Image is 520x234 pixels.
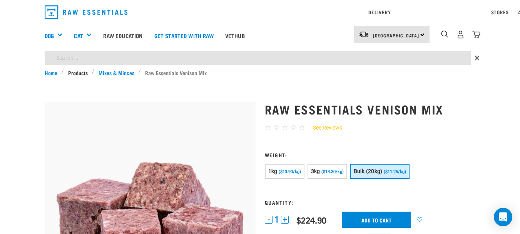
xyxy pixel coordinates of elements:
[384,169,406,174] span: ($11.25/kg)
[308,164,347,179] button: 3kg ($13.30/kg)
[494,208,512,226] div: Open Intercom Messenger
[279,169,301,174] span: ($13.90/kg)
[441,30,448,38] img: home-icon-1@2x.png
[475,51,480,65] span: ×
[342,212,411,228] input: Add to cart
[265,164,304,179] button: 1kg ($13.90/kg)
[265,216,273,224] button: -
[290,123,297,132] span: ☆
[274,215,279,224] span: 1
[45,31,54,40] a: Dog
[359,31,369,38] img: van-moving.png
[491,11,509,13] a: Stores
[265,123,271,132] span: ☆
[472,30,480,39] img: home-icon@2x.png
[456,30,465,39] img: user.png
[38,2,482,22] nav: dropdown navigation
[265,152,476,158] h3: Weight:
[273,123,280,132] span: ☆
[74,31,83,40] a: Cat
[296,215,326,225] div: $224.90
[350,164,410,179] button: Bulk (20kg) ($11.25/kg)
[299,123,305,132] span: ☆
[311,168,320,174] span: 3kg
[305,124,342,132] a: See Reviews
[45,5,128,19] img: Raw Essentials Logo
[64,69,92,77] a: Products
[45,69,476,77] nav: breadcrumbs
[281,216,289,224] button: +
[354,168,383,174] span: Bulk (20kg)
[45,51,471,65] input: Search...
[265,199,476,205] h3: Quantity:
[149,20,219,51] a: Get started with Raw
[94,69,138,77] a: Mixes & Minces
[268,168,278,174] span: 1kg
[97,20,148,51] a: Raw Education
[282,123,288,132] span: ☆
[45,69,62,77] a: Home
[219,20,251,51] a: Vethub
[265,102,476,116] h1: Raw Essentials Venison Mix
[373,34,420,37] span: [GEOGRAPHIC_DATA]
[368,11,391,13] a: Delivery
[321,169,344,174] span: ($13.30/kg)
